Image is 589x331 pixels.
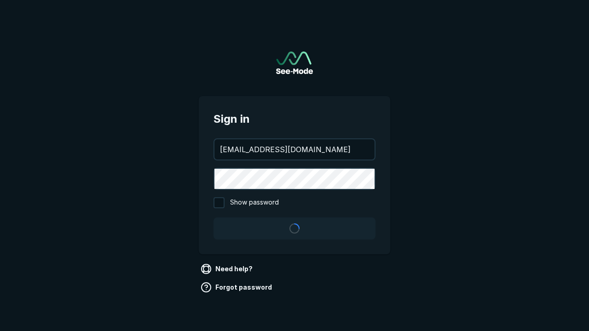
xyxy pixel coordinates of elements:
a: Forgot password [199,280,276,295]
span: Sign in [214,111,375,127]
img: See-Mode Logo [276,51,313,74]
span: Show password [230,197,279,208]
input: your@email.com [214,139,375,160]
a: Need help? [199,262,256,276]
a: Go to sign in [276,51,313,74]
